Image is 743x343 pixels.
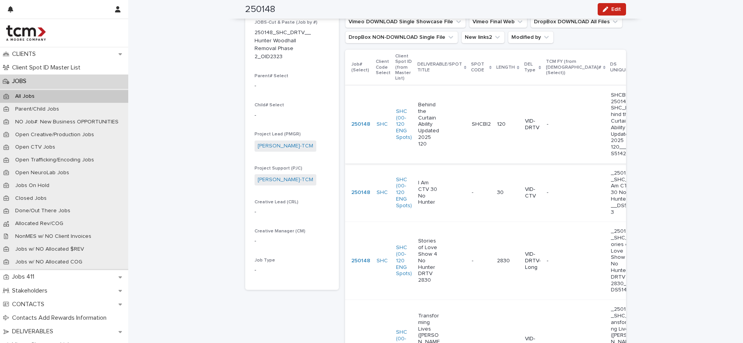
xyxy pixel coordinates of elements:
p: Parent/Child Jobs [9,106,65,113]
p: NO Job#: New Business OPPORTUNITIES [9,119,125,125]
a: [PERSON_NAME]-TCM [258,142,313,150]
p: JOBS [9,78,33,85]
p: LENGTH [496,63,515,72]
span: Project Support (PJC) [255,166,302,171]
p: Behind the Curtain Ability Updated 2025 120 [418,102,441,147]
a: SHC (00-120 ENG Spots) [396,177,412,209]
img: 4hMmSqQkux38exxPVZHQ [6,25,46,41]
span: Job Type [255,258,275,263]
a: SHC (00-120 ENG Spots) [396,108,412,141]
p: SPOT CODE [471,60,487,74]
p: Job# (Select) [351,60,371,74]
p: _250148_SHC_I Am CTV 30 No Hunter___DS5143 [611,170,634,216]
p: - [547,189,570,196]
p: Allocated Rev/COG [9,220,70,227]
p: DELIVERABLES [9,328,59,335]
p: SHCBI2_250148_SHC_Behind the Curtain Ability Updated 2025 120___DS5142 [611,92,634,157]
p: 250148_SHC_DRTV__Hunter Woodhall Removal Phase 2_OID2323 [255,29,311,61]
span: Project Lead (PMGR) [255,132,301,137]
p: TCM FY (from [DEMOGRAPHIC_DATA]# (Select)) [546,57,601,77]
p: Client Spot ID Master List [9,64,87,71]
span: Creative Lead (CRL) [255,200,298,204]
p: - [547,121,570,128]
span: Creative Manager (CM) [255,229,305,234]
p: - [255,82,330,90]
p: Stories of Love Show 4 No Hunter DRTV 2830 [418,238,441,284]
span: Parent# Select [255,74,288,78]
p: Stakeholders [9,287,54,294]
p: NonMES w/ NO Client Invoices [9,233,98,240]
span: JOBS-Cut & Paste (Job by #) [255,20,317,25]
p: _250148_SHC_Stories of Love Show 4 No Hunter DRTV 2830___DS5144 [611,228,634,293]
span: Child# Select [255,103,284,107]
p: Jobs 411 [9,273,40,281]
button: DropBox DOWNLOAD All Files [530,16,623,28]
p: Open Trafficking/Encoding Jobs [9,157,100,163]
p: DEL Type [524,60,537,74]
a: 250148 [351,189,370,196]
p: All Jobs [9,93,41,100]
span: Edit [611,7,621,12]
p: I Am CTV 30 No Hunter [418,180,441,206]
p: - [547,258,570,264]
button: Vimeo Final Web [469,16,527,28]
a: 250148 [351,258,370,264]
button: Modified by [508,31,554,43]
p: 2830 [497,258,518,264]
p: Jobs On Hold [9,182,56,189]
p: - [255,266,330,274]
p: - [472,188,475,196]
p: Contacts Add Rewards Information [9,314,113,322]
button: New links2 [461,31,505,43]
p: Open Creative/Production Jobs [9,132,100,138]
a: [PERSON_NAME]-TCM [258,176,313,184]
p: Done/Out There Jobs [9,208,77,214]
a: SHC (00-120 ENG Spots) [396,244,412,277]
a: SHC [377,258,388,264]
a: SHC [377,121,388,128]
p: Client Code Select [376,57,391,77]
p: VID-CTV [525,186,541,199]
p: DELIVERABLE/SPOT TITLE [417,60,462,74]
p: - [255,208,330,216]
p: Jobs w/ NO Allocated COG [9,259,89,265]
button: DropBox NON-DOWNLOAD Single File [345,31,458,43]
p: SHCBI2 [472,120,492,128]
p: VID-DRTV [525,118,541,131]
p: Closed Jobs [9,195,53,202]
p: Jobs w/ NO Allocated $REV [9,246,90,253]
p: 120 [497,121,518,128]
p: Open NeuroLab Jobs [9,170,75,176]
p: VID-DRTV-Long [525,251,541,270]
p: CLIENTS [9,50,42,58]
a: 250148 [351,121,370,128]
button: Vimeo DOWNLOAD Single Showcase File [345,16,466,28]
button: Edit [598,3,626,16]
p: - [255,237,330,245]
p: - [255,111,330,120]
p: 30 [497,189,518,196]
p: DS UNIQUE [610,60,630,74]
h2: 250148 [245,4,275,15]
p: - [472,256,475,264]
p: Open CTV Jobs [9,144,61,151]
a: SHC [377,189,388,196]
p: CONTACTS [9,301,51,308]
p: Client Spot ID (from Master List) [395,52,413,83]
